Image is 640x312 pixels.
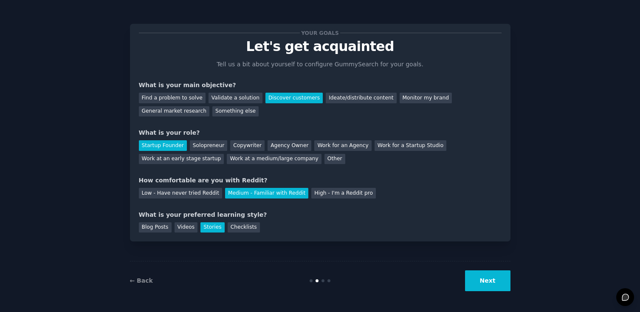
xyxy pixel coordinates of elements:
p: Let's get acquainted [139,39,502,54]
div: Other [324,154,345,165]
div: Find a problem to solve [139,93,206,103]
div: Work for a Startup Studio [375,140,446,151]
div: Something else [212,106,259,117]
div: Validate a solution [209,93,262,103]
span: Your goals [300,28,341,37]
div: Monitor my brand [400,93,452,103]
div: What is your main objective? [139,81,502,90]
div: Ideate/distribute content [326,93,396,103]
a: ← Back [130,277,153,284]
div: What is your role? [139,128,502,137]
button: Next [465,270,510,291]
p: Tell us a bit about yourself to configure GummySearch for your goals. [213,60,427,69]
div: Stories [200,222,224,233]
div: Discover customers [265,93,323,103]
div: Solopreneur [190,140,227,151]
div: Agency Owner [268,140,311,151]
div: Blog Posts [139,222,172,233]
div: Startup Founder [139,140,187,151]
div: Work for an Agency [314,140,371,151]
div: High - I'm a Reddit pro [311,188,376,199]
div: Videos [175,222,198,233]
div: General market research [139,106,210,117]
div: Medium - Familiar with Reddit [225,188,308,199]
div: Copywriter [230,140,265,151]
div: Checklists [228,222,260,233]
div: Work at an early stage startup [139,154,224,165]
div: What is your preferred learning style? [139,210,502,219]
div: Work at a medium/large company [227,154,321,165]
div: How comfortable are you with Reddit? [139,176,502,185]
div: Low - Have never tried Reddit [139,188,222,199]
